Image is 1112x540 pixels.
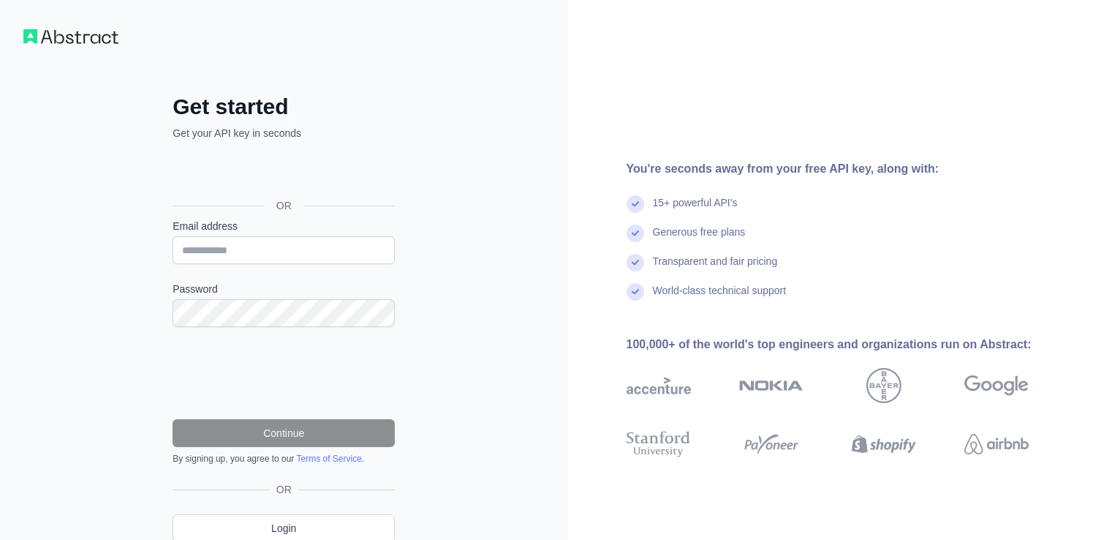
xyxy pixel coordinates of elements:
div: You're seconds away from your free API key, along with: [627,160,1075,178]
img: google [964,368,1029,403]
img: Workflow [23,29,118,44]
img: payoneer [739,428,803,460]
label: Password [173,282,395,296]
span: OR [271,482,298,497]
div: By signing up, you agree to our . [173,453,395,465]
button: Continue [173,419,395,447]
img: nokia [739,368,803,403]
a: Terms of Service [296,454,361,464]
img: check mark [627,254,644,271]
img: accenture [627,368,691,403]
img: shopify [852,428,916,460]
div: Transparent and fair pricing [653,254,778,283]
span: OR [265,198,303,213]
h2: Get started [173,94,395,120]
img: airbnb [964,428,1029,460]
iframe: Кнопка "Войти с аккаунтом Google" [165,157,399,189]
img: check mark [627,225,644,242]
label: Email address [173,219,395,233]
img: check mark [627,283,644,301]
div: World-class technical support [653,283,787,312]
div: 100,000+ of the world's top engineers and organizations run on Abstract: [627,336,1075,353]
div: Generous free plans [653,225,746,254]
iframe: reCAPTCHA [173,345,395,402]
img: bayer [866,368,901,403]
div: 15+ powerful API's [653,195,738,225]
img: check mark [627,195,644,213]
img: stanford university [627,428,691,460]
p: Get your API key in seconds [173,126,395,140]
